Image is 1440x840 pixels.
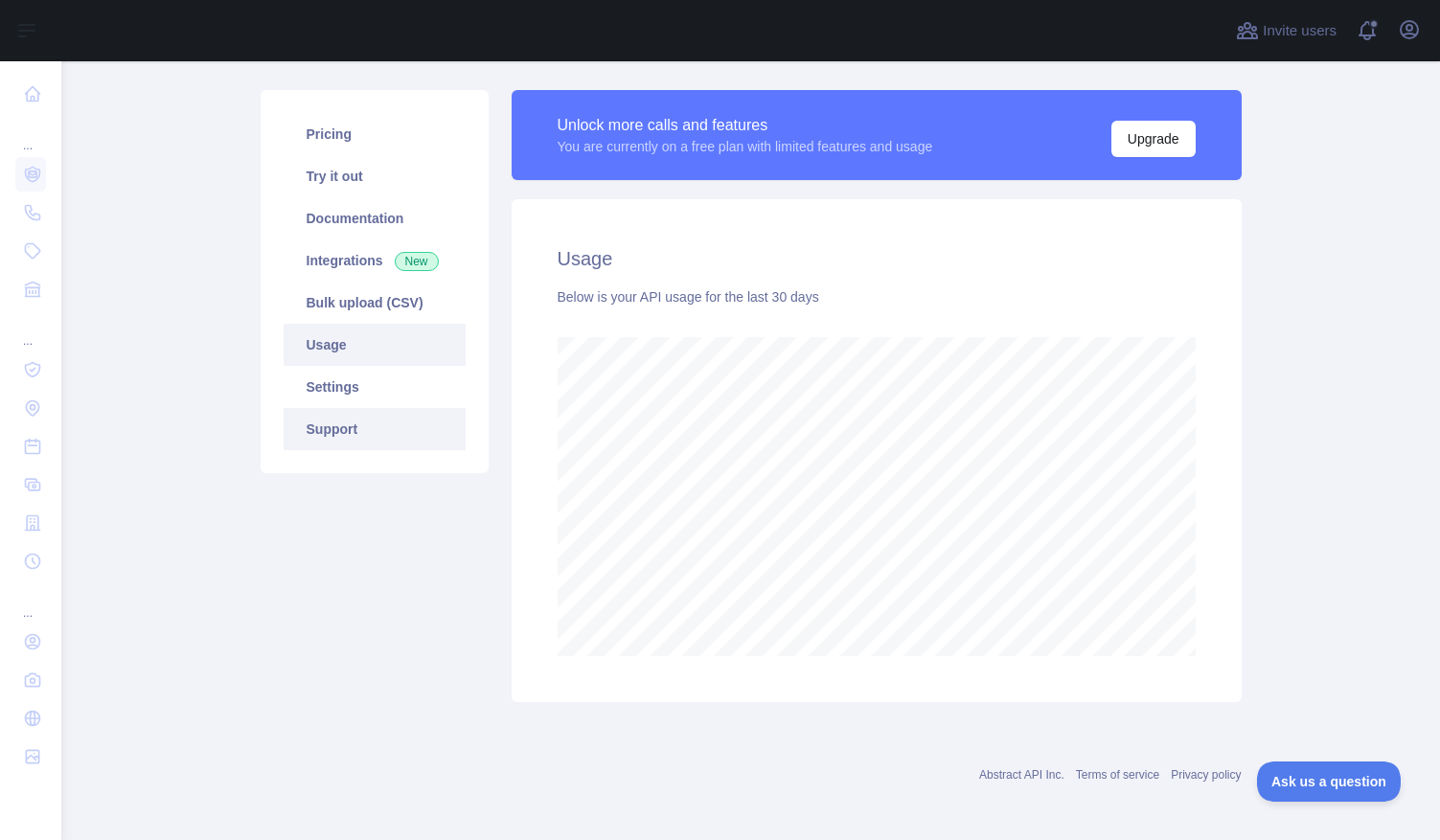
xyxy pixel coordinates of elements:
a: Pricing [284,113,466,155]
span: Invite users [1263,20,1337,42]
div: You are currently on a free plan with limited features and usage [558,137,933,156]
a: Privacy policy [1171,768,1241,782]
a: Integrations New [284,239,466,282]
button: Invite users [1232,15,1340,46]
a: Bulk upload (CSV) [284,282,466,324]
a: Settings [284,366,466,408]
button: Upgrade [1111,121,1196,157]
a: Usage [284,324,466,366]
div: ... [15,582,46,621]
a: Try it out [284,155,466,197]
span: New [395,252,439,271]
a: Support [284,408,466,450]
div: Below is your API usage for the last 30 days [558,287,1196,306]
a: Abstract API Inc. [979,768,1064,782]
iframe: Toggle Customer Support [1257,761,1402,802]
a: Terms of service [1076,768,1159,782]
a: Documentation [284,197,466,239]
div: Unlock more calls and features [558,114,933,137]
div: ... [15,115,46,153]
h2: Usage [558,245,1196,272]
div: ... [15,310,46,349]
